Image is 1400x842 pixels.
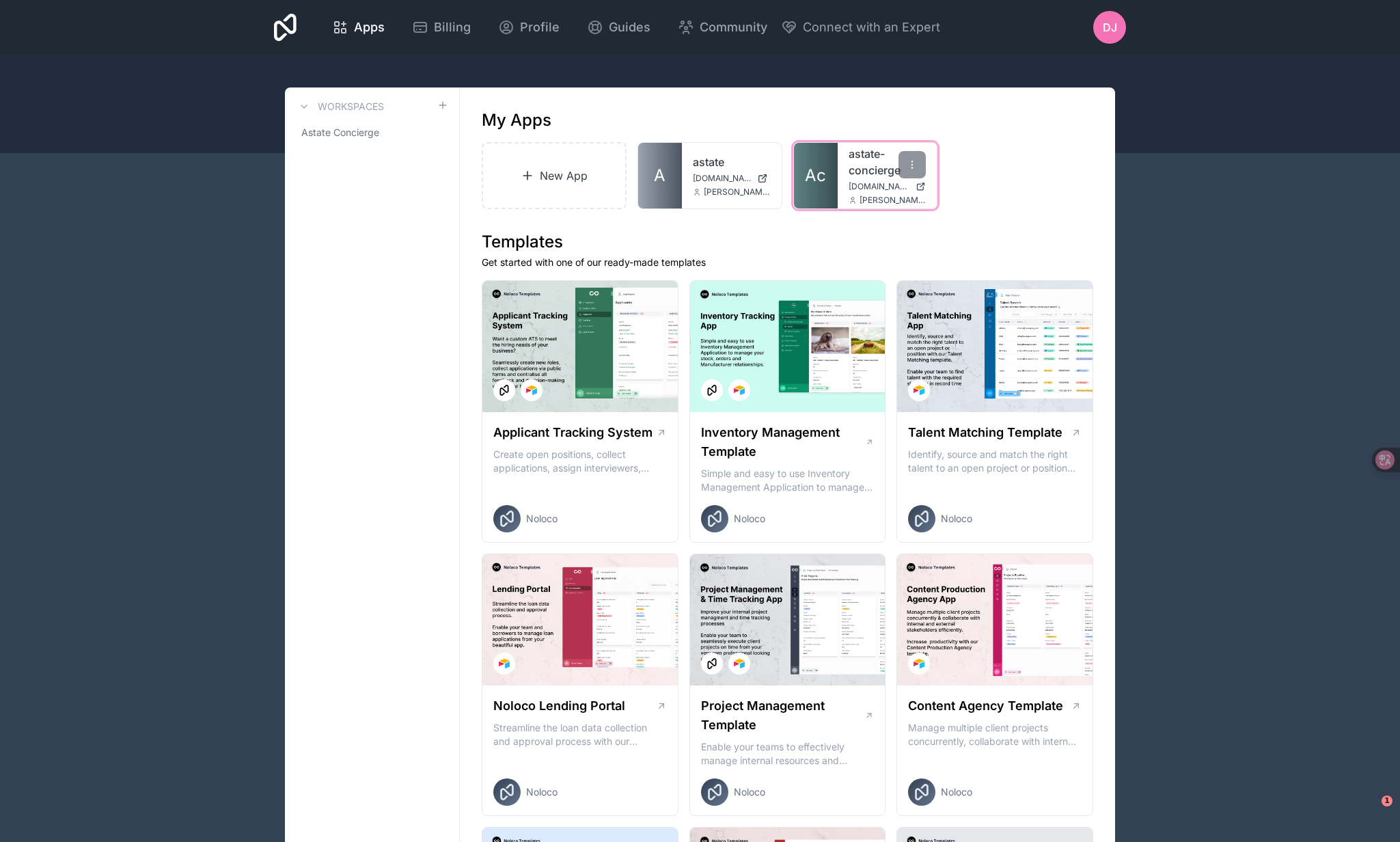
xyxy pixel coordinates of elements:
[493,448,667,475] p: Create open positions, collect applications, assign interviewers, centralise candidate feedback a...
[493,423,653,442] h1: Applicant Tracking System
[781,18,940,37] button: Connect with an Expert
[526,385,537,396] img: Airtable Logo
[493,696,625,716] h1: Noloco Lending Portal
[482,256,1093,269] p: Get started with one of our ready-made templates
[860,195,927,206] span: [PERSON_NAME][EMAIL_ADDRESS][DOMAIN_NAME]
[482,109,551,131] h1: My Apps
[482,231,1093,253] h1: Templates
[794,143,838,208] a: Ac
[526,512,558,526] span: Noloco
[693,173,752,184] span: [DOMAIN_NAME]
[693,173,771,184] a: [DOMAIN_NAME]
[526,785,558,799] span: Noloco
[701,696,864,735] h1: Project Management Template
[908,721,1082,748] p: Manage multiple client projects concurrently, collaborate with internal and external stakeholders...
[520,18,560,37] span: Profile
[805,165,826,187] span: Ac
[908,423,1062,442] h1: Talent Matching Template
[734,385,745,396] img: Airtable Logo
[700,18,767,37] span: Community
[576,12,661,42] a: Guides
[734,512,765,526] span: Noloco
[318,100,384,113] h3: Workspaces
[693,154,771,170] a: astate
[701,740,875,768] p: Enable your teams to effectively manage internal resources and execute client projects on time.
[849,181,911,192] span: [DOMAIN_NAME]
[493,721,667,748] p: Streamline the loan data collection and approval process with our Lending Portal template.
[499,658,510,669] img: Airtable Logo
[908,448,1082,475] p: Identify, source and match the right talent to an open project or position with our Talent Matchi...
[1103,19,1117,36] span: DJ
[704,187,771,198] span: [PERSON_NAME][EMAIL_ADDRESS][DOMAIN_NAME]
[734,785,765,799] span: Noloco
[301,126,379,139] span: Astate Concierge
[638,143,682,208] a: A
[701,467,875,494] p: Simple and easy to use Inventory Management Application to manage your stock, orders and Manufact...
[908,696,1063,716] h1: Content Agency Template
[654,165,665,187] span: A
[296,120,448,145] a: Astate Concierge
[321,12,396,42] a: Apps
[401,12,482,42] a: Billing
[803,18,940,37] span: Connect with an Expert
[296,98,384,115] a: Workspaces
[354,18,385,37] span: Apps
[1382,796,1392,806] span: 1
[1354,796,1386,828] iframe: Intercom live chat
[487,12,571,42] a: Profile
[701,423,865,461] h1: Inventory Management Template
[849,146,927,178] a: astate-concierge
[941,512,972,526] span: Noloco
[434,18,471,37] span: Billing
[734,658,745,669] img: Airtable Logo
[482,142,627,209] a: New App
[667,12,778,42] a: Community
[941,785,972,799] span: Noloco
[914,385,924,396] img: Airtable Logo
[849,181,927,192] a: [DOMAIN_NAME]
[914,658,924,669] img: Airtable Logo
[609,18,650,37] span: Guides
